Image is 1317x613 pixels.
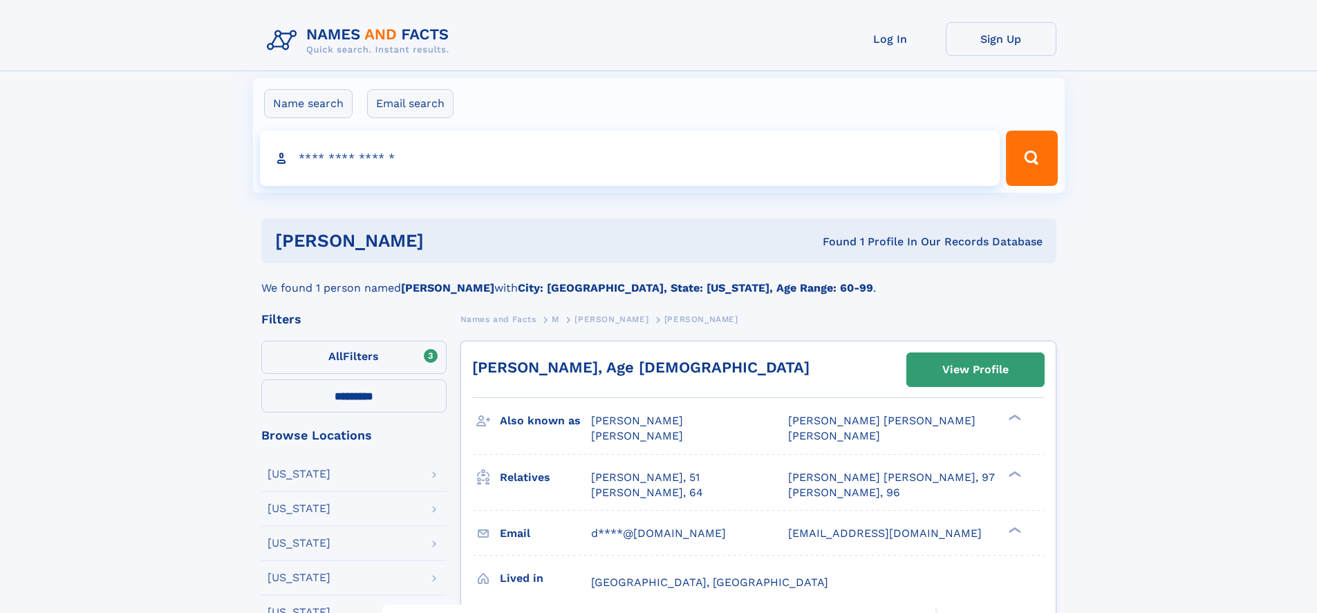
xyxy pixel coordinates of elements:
[788,527,982,540] span: [EMAIL_ADDRESS][DOMAIN_NAME]
[591,429,683,442] span: [PERSON_NAME]
[1005,413,1022,422] div: ❯
[268,503,330,514] div: [US_STATE]
[460,310,536,328] a: Names and Facts
[907,353,1044,386] a: View Profile
[591,485,703,500] a: [PERSON_NAME], 64
[500,522,591,545] h3: Email
[1006,131,1057,186] button: Search Button
[835,22,946,56] a: Log In
[623,234,1043,249] div: Found 1 Profile In Our Records Database
[518,281,873,294] b: City: [GEOGRAPHIC_DATA], State: [US_STATE], Age Range: 60-99
[268,469,330,480] div: [US_STATE]
[268,572,330,583] div: [US_STATE]
[268,538,330,549] div: [US_STATE]
[328,350,343,363] span: All
[788,429,880,442] span: [PERSON_NAME]
[552,314,559,324] span: M
[261,22,460,59] img: Logo Names and Facts
[472,359,810,376] a: [PERSON_NAME], Age [DEMOGRAPHIC_DATA]
[575,310,648,328] a: [PERSON_NAME]
[500,409,591,433] h3: Also known as
[552,310,559,328] a: M
[946,22,1056,56] a: Sign Up
[367,89,454,118] label: Email search
[788,414,975,427] span: [PERSON_NAME] [PERSON_NAME]
[1005,525,1022,534] div: ❯
[260,131,1000,186] input: search input
[401,281,494,294] b: [PERSON_NAME]
[261,263,1056,296] div: We found 1 person named with .
[788,485,900,500] a: [PERSON_NAME], 96
[788,470,995,485] a: [PERSON_NAME] [PERSON_NAME], 97
[500,567,591,590] h3: Lived in
[591,576,828,589] span: [GEOGRAPHIC_DATA], [GEOGRAPHIC_DATA]
[591,414,683,427] span: [PERSON_NAME]
[942,354,1009,386] div: View Profile
[275,232,624,249] h1: [PERSON_NAME]
[575,314,648,324] span: [PERSON_NAME]
[261,313,447,326] div: Filters
[500,466,591,489] h3: Relatives
[264,89,353,118] label: Name search
[261,341,447,374] label: Filters
[261,429,447,442] div: Browse Locations
[1005,469,1022,478] div: ❯
[664,314,738,324] span: [PERSON_NAME]
[591,470,700,485] a: [PERSON_NAME], 51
